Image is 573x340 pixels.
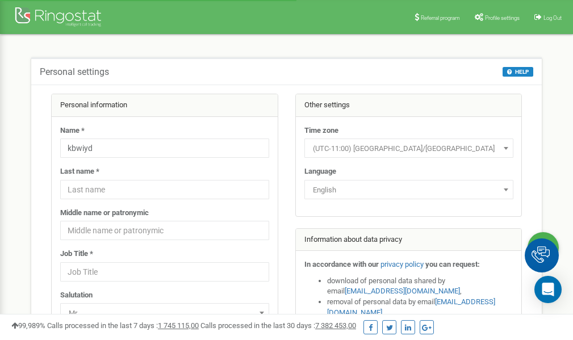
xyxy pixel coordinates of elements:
[308,141,509,157] span: (UTC-11:00) Pacific/Midway
[485,15,520,21] span: Profile settings
[421,15,460,21] span: Referral program
[60,166,99,177] label: Last name *
[60,249,93,259] label: Job Title *
[425,260,480,268] strong: you can request:
[60,303,269,322] span: Mr.
[60,221,269,240] input: Middle name or patronymic
[200,321,356,330] span: Calls processed in the last 30 days :
[60,138,269,158] input: Name
[304,125,338,136] label: Time zone
[345,287,460,295] a: [EMAIL_ADDRESS][DOMAIN_NAME]
[304,166,336,177] label: Language
[296,229,522,251] div: Information about data privacy
[304,260,379,268] strong: In accordance with our
[60,208,149,219] label: Middle name or patronymic
[60,290,93,301] label: Salutation
[315,321,356,330] u: 7 382 453,00
[60,125,85,136] label: Name *
[304,138,513,158] span: (UTC-11:00) Pacific/Midway
[534,276,562,303] div: Open Intercom Messenger
[296,94,522,117] div: Other settings
[308,182,509,198] span: English
[304,180,513,199] span: English
[327,297,513,318] li: removal of personal data by email ,
[47,321,199,330] span: Calls processed in the last 7 days :
[64,305,265,321] span: Mr.
[380,260,424,268] a: privacy policy
[503,67,533,77] button: HELP
[60,262,269,282] input: Job Title
[40,67,109,77] h5: Personal settings
[11,321,45,330] span: 99,989%
[60,180,269,199] input: Last name
[52,94,278,117] div: Personal information
[327,276,513,297] li: download of personal data shared by email ,
[158,321,199,330] u: 1 745 115,00
[543,15,562,21] span: Log Out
